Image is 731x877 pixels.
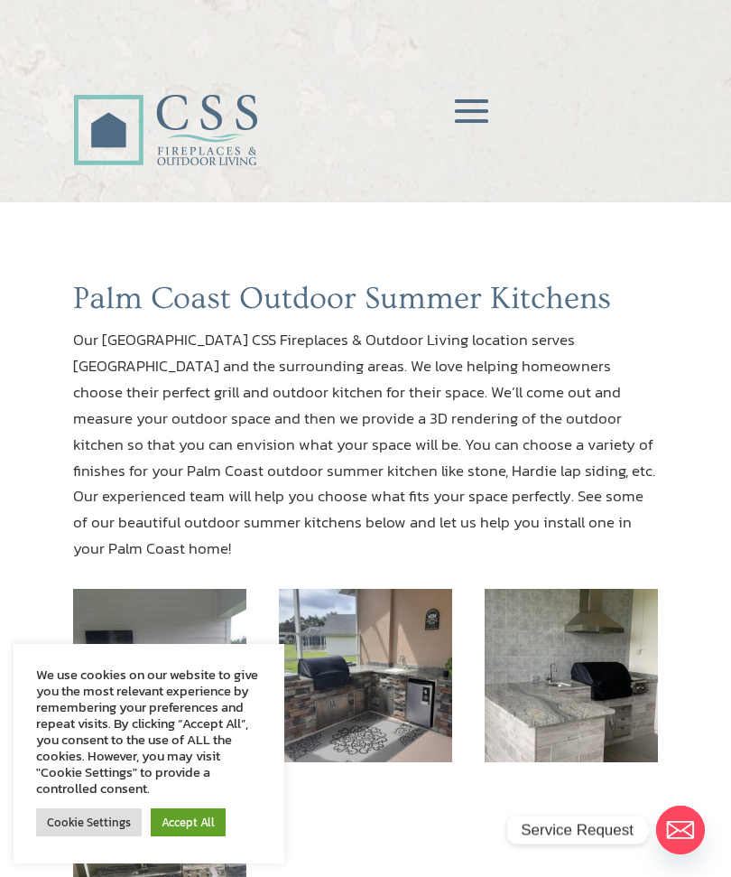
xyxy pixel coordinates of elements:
[73,44,257,175] img: CSS Fireplaces & Outdoor Living (Formerly Construction Solutions & Supply)- Jacksonville Ormond B...
[151,808,226,836] a: Accept All
[73,280,658,327] h1: Palm Coast Outdoor Summer Kitchens
[279,589,452,762] img: palm coast outdoor summer kitchen
[73,589,246,762] img: palm coast outdoor summer kitchen
[36,667,262,797] div: We use cookies on our website to give you the most relevant experience by remembering your prefer...
[73,327,658,562] p: Our [GEOGRAPHIC_DATA] CSS Fireplaces & Outdoor Living location serves [GEOGRAPHIC_DATA] and the s...
[656,806,705,854] a: Email
[36,808,142,836] a: Cookie Settings
[485,589,658,762] img: palm coast outdoor summer kitchen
